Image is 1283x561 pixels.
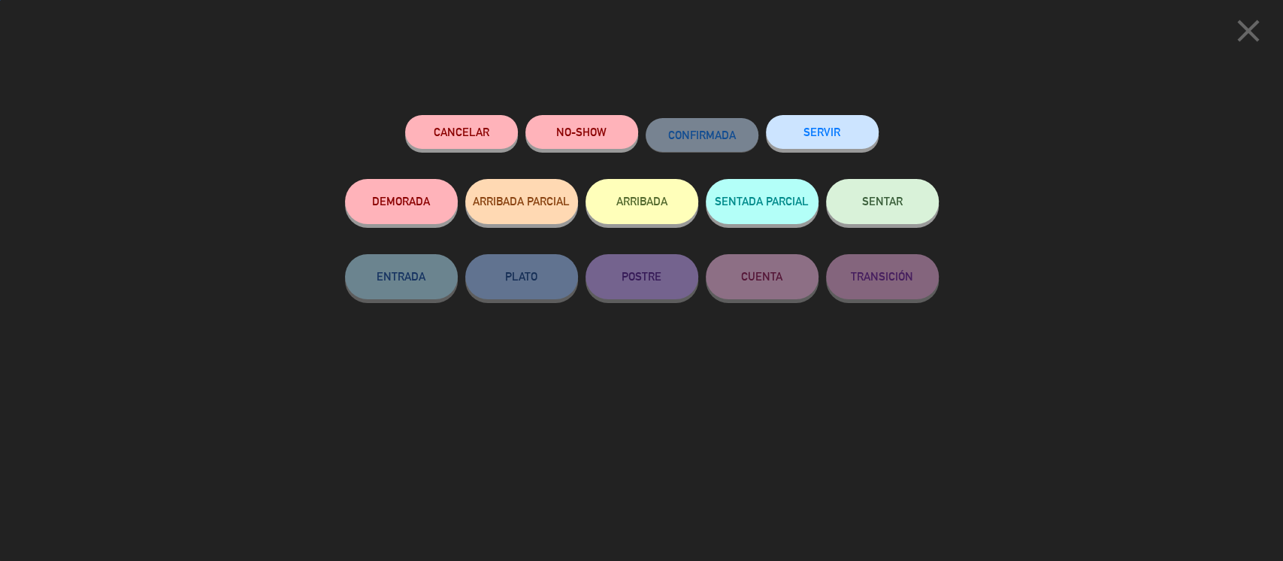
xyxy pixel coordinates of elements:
[586,179,698,224] button: ARRIBADA
[345,179,458,224] button: DEMORADA
[525,115,638,149] button: NO-SHOW
[465,254,578,299] button: PLATO
[473,195,570,208] span: ARRIBADA PARCIAL
[1230,12,1267,50] i: close
[586,254,698,299] button: POSTRE
[668,129,736,141] span: CONFIRMADA
[826,254,939,299] button: TRANSICIÓN
[465,179,578,224] button: ARRIBADA PARCIAL
[1225,11,1272,56] button: close
[706,179,819,224] button: SENTADA PARCIAL
[405,115,518,149] button: Cancelar
[766,115,879,149] button: SERVIR
[862,195,903,208] span: SENTAR
[646,118,758,152] button: CONFIRMADA
[826,179,939,224] button: SENTAR
[345,254,458,299] button: ENTRADA
[706,254,819,299] button: CUENTA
